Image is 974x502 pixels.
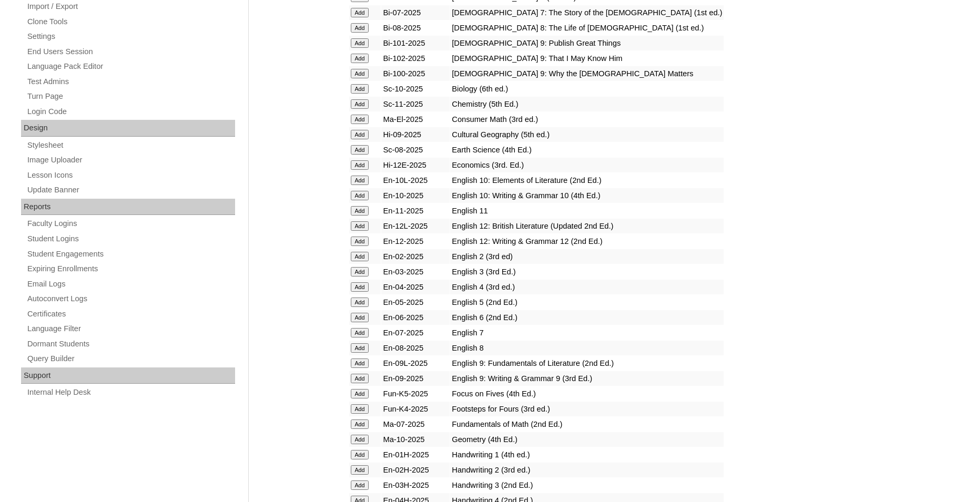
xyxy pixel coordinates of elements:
input: Add [351,480,369,490]
input: Add [351,328,369,337]
a: Autoconvert Logs [26,292,235,305]
input: Add [351,99,369,109]
td: Footsteps for Fours (3rd ed.) [450,402,724,416]
a: Settings [26,30,235,43]
td: Fundamentals of Math (2nd Ed.) [450,417,724,432]
td: En-03-2025 [381,264,450,279]
td: En-10L-2025 [381,173,450,188]
input: Add [351,54,369,63]
td: English 10: Elements of Literature (2nd Ed.) [450,173,724,188]
td: English 5 (2nd Ed.) [450,295,724,310]
td: English 2 (3rd ed) [450,249,724,264]
td: English 4 (3rd ed.) [450,280,724,294]
td: Earth Science (4th Ed.) [450,142,724,157]
input: Add [351,389,369,398]
td: Handwriting 1 (4th ed.) [450,447,724,462]
td: Handwriting 2 (3rd ed.) [450,463,724,477]
div: Reports [21,199,235,216]
td: Consumer Math (3rd ed.) [450,112,724,127]
td: English 9: Writing & Grammar 9 (3rd Ed.) [450,371,724,386]
td: Sc-10-2025 [381,81,450,96]
input: Add [351,23,369,33]
a: Test Admins [26,75,235,88]
a: Query Builder [26,352,235,365]
a: Image Uploader [26,153,235,167]
td: Cultural Geography (5th ed.) [450,127,724,142]
a: End Users Session [26,45,235,58]
td: En-02H-2025 [381,463,450,477]
td: En-12-2025 [381,234,450,249]
td: Fun-K4-2025 [381,402,450,416]
td: English 10: Writing & Grammar 10 (4th Ed.) [450,188,724,203]
td: English 12: Writing & Grammar 12 (2nd Ed.) [450,234,724,249]
input: Add [351,145,369,155]
td: English 6 (2nd Ed.) [450,310,724,325]
td: Hi-12E-2025 [381,158,450,172]
input: Add [351,84,369,94]
td: En-08-2025 [381,341,450,355]
input: Add [351,237,369,246]
a: Expiring Enrollments [26,262,235,275]
td: Bi-102-2025 [381,51,450,66]
td: En-12L-2025 [381,219,450,233]
td: En-01H-2025 [381,447,450,462]
a: Student Logins [26,232,235,245]
td: En-09L-2025 [381,356,450,371]
td: Bi-100-2025 [381,66,450,81]
input: Add [351,8,369,17]
td: En-09-2025 [381,371,450,386]
input: Add [351,160,369,170]
input: Add [351,465,369,475]
td: [DEMOGRAPHIC_DATA] 7: The Story of the [DEMOGRAPHIC_DATA] (1st ed.) [450,5,724,20]
input: Add [351,69,369,78]
td: English 3 (3rd Ed.) [450,264,724,279]
div: Support [21,367,235,384]
input: Add [351,404,369,414]
a: Certificates [26,308,235,321]
input: Add [351,130,369,139]
td: Ma-El-2025 [381,112,450,127]
input: Add [351,298,369,307]
td: En-04-2025 [381,280,450,294]
td: En-06-2025 [381,310,450,325]
td: Fun-K5-2025 [381,386,450,401]
a: Clone Tools [26,15,235,28]
input: Add [351,358,369,368]
input: Add [351,419,369,429]
input: Add [351,191,369,200]
td: English 9: Fundamentals of Literature (2nd Ed.) [450,356,724,371]
input: Add [351,176,369,185]
td: English 7 [450,325,724,340]
td: Ma-07-2025 [381,417,450,432]
input: Add [351,313,369,322]
td: Hi-09-2025 [381,127,450,142]
input: Add [351,343,369,353]
a: Language Pack Editor [26,60,235,73]
input: Add [351,252,369,261]
td: En-02-2025 [381,249,450,264]
input: Add [351,435,369,444]
td: English 12: British Literature (Updated 2nd Ed.) [450,219,724,233]
td: Geometry (4th Ed.) [450,432,724,447]
td: Sc-08-2025 [381,142,450,157]
td: Ma-10-2025 [381,432,450,447]
td: [DEMOGRAPHIC_DATA] 9: Publish Great Things [450,36,724,50]
td: Bi-08-2025 [381,21,450,35]
td: [DEMOGRAPHIC_DATA] 8: The Life of [DEMOGRAPHIC_DATA] (1st ed.) [450,21,724,35]
td: Focus on Fives (4th Ed.) [450,386,724,401]
input: Add [351,450,369,459]
td: En-03H-2025 [381,478,450,493]
a: Faculty Logins [26,217,235,230]
td: Sc-11-2025 [381,97,450,111]
td: Bi-07-2025 [381,5,450,20]
input: Add [351,38,369,48]
td: Handwriting 3 (2nd Ed.) [450,478,724,493]
input: Add [351,206,369,216]
td: Bi-101-2025 [381,36,450,50]
a: Stylesheet [26,139,235,152]
a: Turn Page [26,90,235,103]
td: Economics (3rd. Ed.) [450,158,724,172]
a: Lesson Icons [26,169,235,182]
a: Login Code [26,105,235,118]
td: English 8 [450,341,724,355]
